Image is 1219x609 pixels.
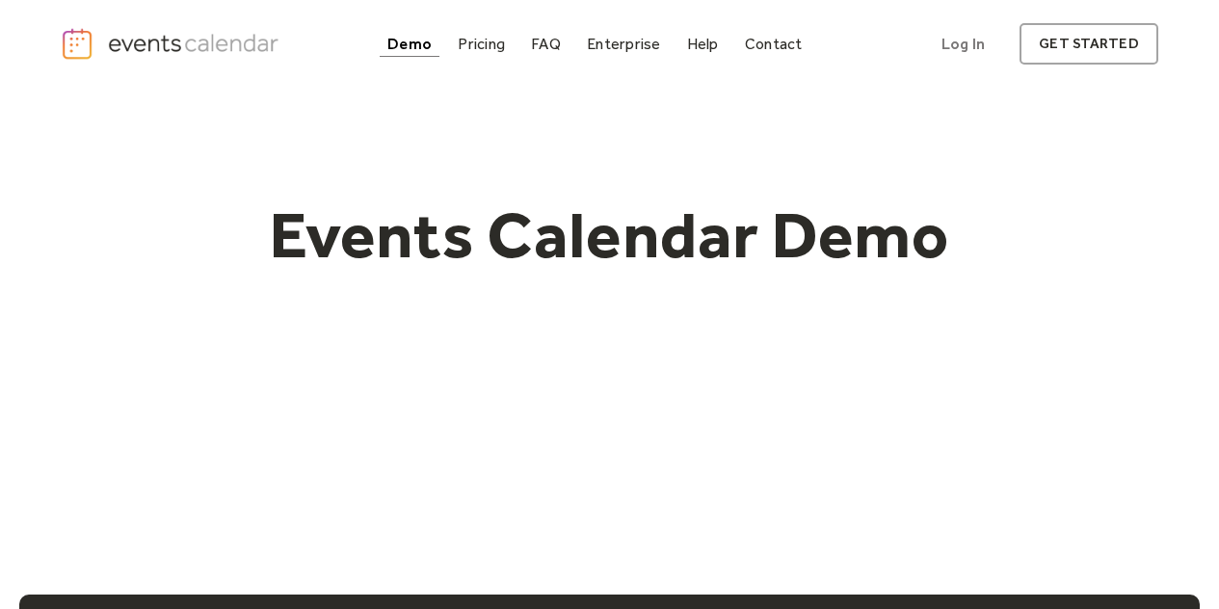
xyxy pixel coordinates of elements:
[687,39,719,49] div: Help
[450,31,513,57] a: Pricing
[679,31,727,57] a: Help
[737,31,810,57] a: Contact
[745,39,803,49] div: Contact
[587,39,660,49] div: Enterprise
[523,31,569,57] a: FAQ
[922,23,1004,65] a: Log In
[458,39,505,49] div: Pricing
[579,31,668,57] a: Enterprise
[531,39,561,49] div: FAQ
[380,31,439,57] a: Demo
[1020,23,1157,65] a: get started
[240,196,980,275] h1: Events Calendar Demo
[387,39,432,49] div: Demo
[61,27,283,62] a: home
